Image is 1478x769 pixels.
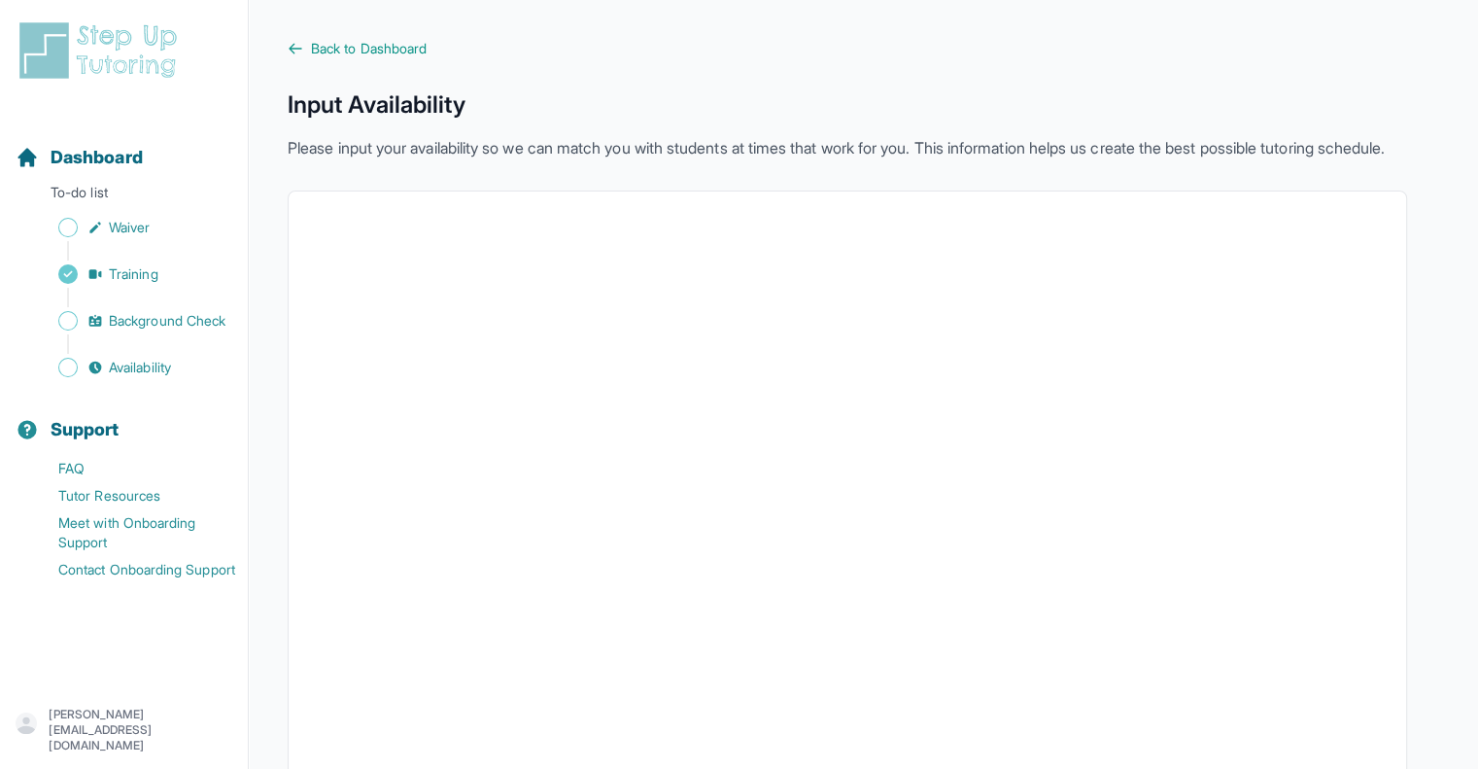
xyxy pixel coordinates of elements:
a: Training [16,261,248,288]
a: Contact Onboarding Support [16,556,248,583]
a: FAQ [16,455,248,482]
p: Please input your availability so we can match you with students at times that work for you. This... [288,136,1407,159]
span: Support [51,416,120,443]
img: logo [16,19,189,82]
a: Meet with Onboarding Support [16,509,248,556]
span: Background Check [109,311,225,331]
a: Waiver [16,214,248,241]
button: Support [8,385,240,451]
span: Waiver [109,218,150,237]
a: Availability [16,354,248,381]
span: Dashboard [51,144,143,171]
span: Training [109,264,158,284]
button: Dashboard [8,113,240,179]
p: [PERSON_NAME][EMAIL_ADDRESS][DOMAIN_NAME] [49,707,232,753]
p: To-do list [8,183,240,210]
span: Availability [109,358,171,377]
h1: Input Availability [288,89,1407,121]
button: [PERSON_NAME][EMAIL_ADDRESS][DOMAIN_NAME] [16,707,232,753]
span: Back to Dashboard [311,39,427,58]
a: Background Check [16,307,248,334]
a: Dashboard [16,144,143,171]
a: Tutor Resources [16,482,248,509]
a: Back to Dashboard [288,39,1407,58]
